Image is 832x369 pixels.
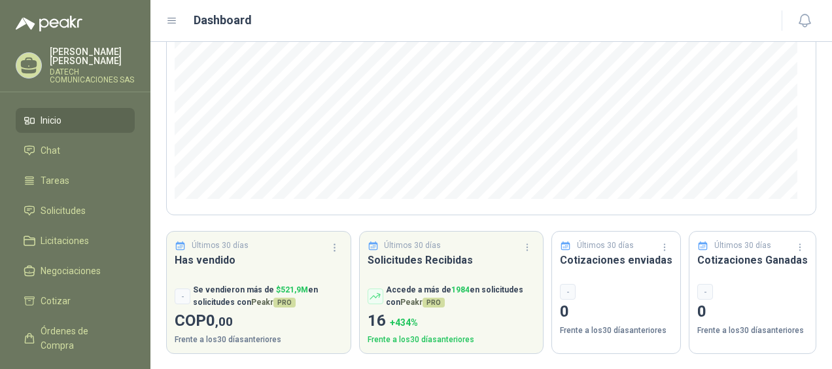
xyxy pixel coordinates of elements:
span: $ 521,9M [276,285,308,294]
span: Licitaciones [41,234,89,248]
a: Negociaciones [16,258,135,283]
img: Logo peakr [16,16,82,31]
span: 0 [206,311,233,330]
span: Negociaciones [41,264,101,278]
span: Inicio [41,113,61,128]
p: Se vendieron más de en solicitudes con [193,284,343,309]
span: Cotizar [41,294,71,308]
p: Accede a más de en solicitudes con [386,284,536,309]
p: Últimos 30 días [192,239,249,252]
p: Últimos 30 días [577,239,634,252]
h3: Cotizaciones Ganadas [697,252,808,268]
span: Chat [41,143,60,158]
p: Frente a los 30 días anteriores [368,334,536,346]
span: 1984 [451,285,470,294]
a: Cotizar [16,289,135,313]
a: Solicitudes [16,198,135,223]
span: Peakr [400,298,445,307]
p: DATECH COMUNICACIONES SAS [50,68,135,84]
span: PRO [423,298,445,307]
p: Frente a los 30 días anteriores [697,325,808,337]
span: ,00 [215,314,233,329]
span: PRO [273,298,296,307]
p: COP [175,309,343,334]
p: 0 [560,300,672,325]
a: Chat [16,138,135,163]
span: Peakr [251,298,296,307]
span: Solicitudes [41,203,86,218]
p: 0 [697,300,808,325]
a: Inicio [16,108,135,133]
h3: Cotizaciones enviadas [560,252,672,268]
a: Tareas [16,168,135,193]
span: Órdenes de Compra [41,324,122,353]
div: - [697,284,713,300]
h3: Solicitudes Recibidas [368,252,536,268]
p: Frente a los 30 días anteriores [560,325,672,337]
p: Frente a los 30 días anteriores [175,334,343,346]
p: [PERSON_NAME] [PERSON_NAME] [50,47,135,65]
div: - [560,284,576,300]
a: Licitaciones [16,228,135,253]
div: - [175,289,190,304]
a: Órdenes de Compra [16,319,135,358]
h3: Has vendido [175,252,343,268]
p: 16 [368,309,536,334]
span: Tareas [41,173,69,188]
span: + 434 % [390,317,418,328]
p: Últimos 30 días [384,239,441,252]
h1: Dashboard [194,11,252,29]
p: Últimos 30 días [714,239,771,252]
